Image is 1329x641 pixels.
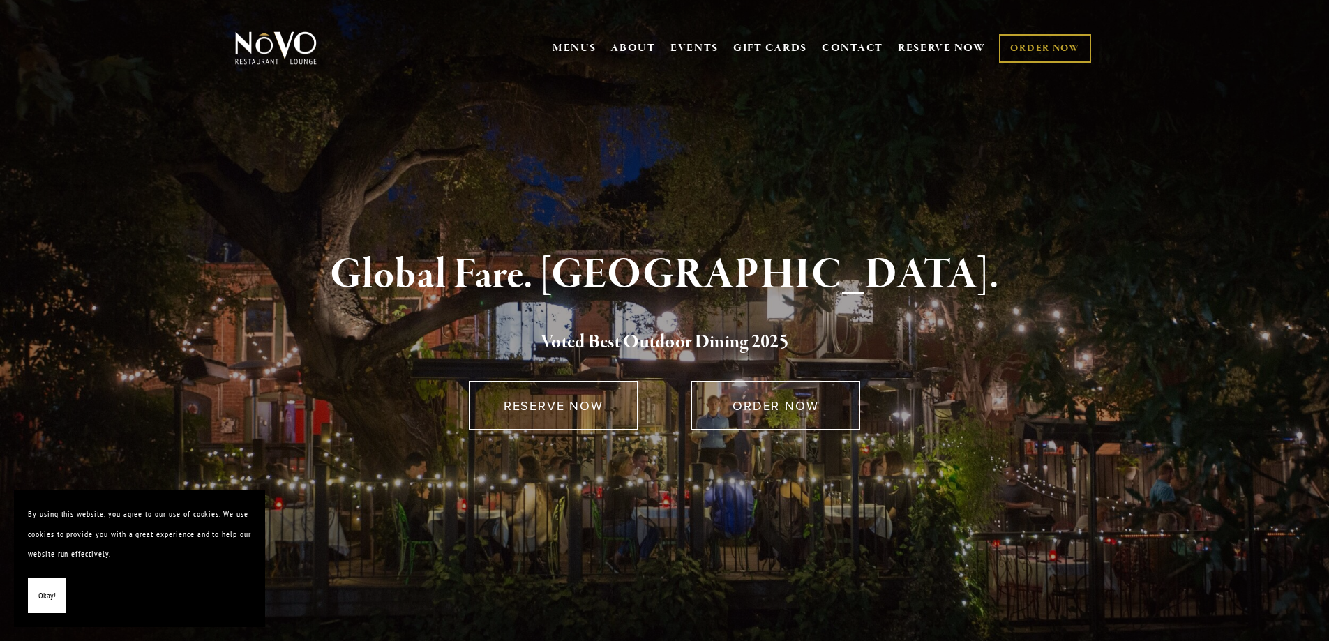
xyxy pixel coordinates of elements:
a: GIFT CARDS [733,35,807,61]
a: EVENTS [670,41,719,55]
h2: 5 [258,328,1072,357]
a: RESERVE NOW [469,381,638,430]
a: MENUS [553,41,596,55]
img: Novo Restaurant &amp; Lounge [232,31,320,66]
a: RESERVE NOW [898,35,986,61]
a: ORDER NOW [691,381,860,430]
strong: Global Fare. [GEOGRAPHIC_DATA]. [330,248,999,301]
a: ORDER NOW [999,34,1090,63]
span: Okay! [38,586,56,606]
a: Voted Best Outdoor Dining 202 [541,330,779,356]
a: ABOUT [610,41,656,55]
a: CONTACT [822,35,883,61]
section: Cookie banner [14,490,265,627]
button: Okay! [28,578,66,614]
p: By using this website, you agree to our use of cookies. We use cookies to provide you with a grea... [28,504,251,564]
